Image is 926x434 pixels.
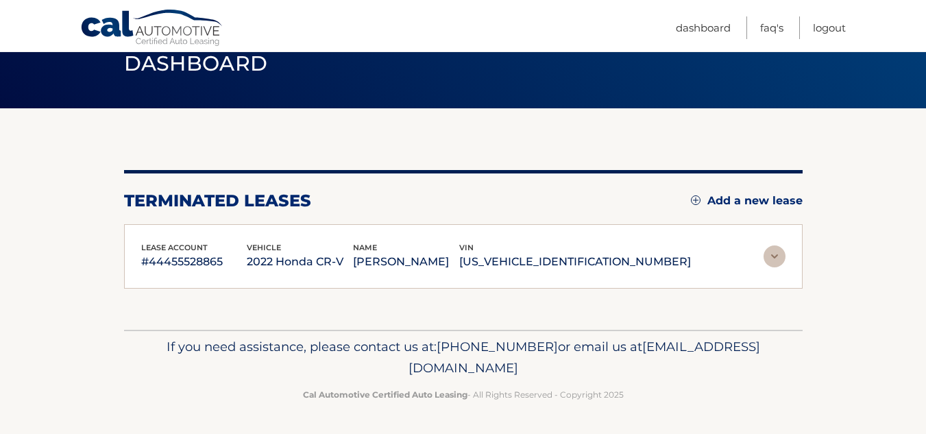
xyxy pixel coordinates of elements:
p: [PERSON_NAME] [353,252,459,272]
span: [PHONE_NUMBER] [437,339,558,354]
p: - All Rights Reserved - Copyright 2025 [133,387,794,402]
img: add.svg [691,195,700,205]
h2: terminated leases [124,191,311,211]
span: name [353,243,377,252]
span: Dashboard [124,51,268,76]
a: Logout [813,16,846,39]
strong: Cal Automotive Certified Auto Leasing [303,389,467,400]
a: FAQ's [760,16,783,39]
span: vehicle [247,243,281,252]
span: lease account [141,243,208,252]
p: [US_VEHICLE_IDENTIFICATION_NUMBER] [459,252,691,272]
a: Cal Automotive [80,9,224,49]
p: #44455528865 [141,252,247,272]
span: vin [459,243,474,252]
a: Add a new lease [691,194,803,208]
p: 2022 Honda CR-V [247,252,353,272]
img: accordion-rest.svg [764,245,785,267]
p: If you need assistance, please contact us at: or email us at [133,336,794,380]
a: Dashboard [676,16,731,39]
